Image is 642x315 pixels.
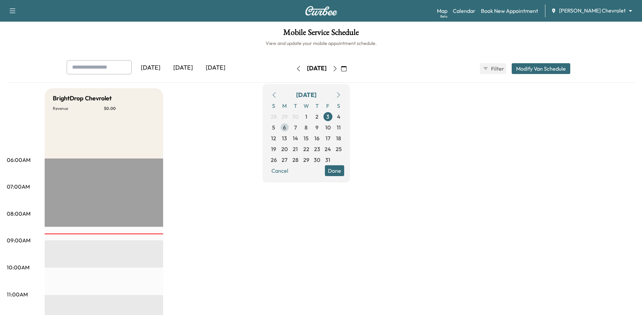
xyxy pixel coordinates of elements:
a: Book New Appointment [481,7,538,15]
button: Cancel [268,165,291,176]
p: Revenue [53,106,104,111]
span: 26 [271,156,277,164]
p: 08:00AM [7,210,30,218]
span: 5 [272,123,275,131]
span: 18 [336,134,341,142]
p: $ 0.00 [104,106,155,111]
div: [DATE] [307,64,327,73]
span: 17 [326,134,330,142]
a: MapBeta [437,7,447,15]
a: Calendar [453,7,475,15]
button: Done [325,165,344,176]
span: 24 [325,145,331,153]
span: 29 [303,156,309,164]
p: 09:00AM [7,236,30,244]
span: 30 [314,156,320,164]
span: 28 [292,156,298,164]
span: 16 [314,134,319,142]
span: 27 [282,156,287,164]
span: W [301,100,312,111]
span: 25 [336,145,342,153]
span: 7 [294,123,297,131]
span: 12 [271,134,276,142]
span: 11 [337,123,341,131]
span: 20 [281,145,288,153]
span: M [279,100,290,111]
div: [DATE] [167,60,199,76]
span: 3 [326,113,329,121]
span: 2 [315,113,318,121]
p: 07:00AM [7,183,30,191]
span: 13 [282,134,287,142]
span: 29 [282,113,288,121]
button: Filter [480,63,506,74]
span: 31 [325,156,330,164]
span: 8 [305,123,308,131]
span: 10 [325,123,331,131]
span: 28 [271,113,277,121]
span: 21 [293,145,298,153]
span: [PERSON_NAME] Chevrolet [559,7,626,15]
span: 6 [283,123,286,131]
span: Filter [491,65,503,73]
span: 1 [305,113,307,121]
span: 14 [293,134,298,142]
span: 22 [303,145,309,153]
span: 23 [314,145,320,153]
div: Beta [440,14,447,19]
span: 9 [315,123,318,131]
div: [DATE] [199,60,232,76]
button: Modify Van Schedule [512,63,570,74]
span: S [268,100,279,111]
h6: View and update your mobile appointment schedule. [7,40,635,47]
p: 06:00AM [7,156,30,164]
h1: Mobile Service Schedule [7,28,635,40]
div: [DATE] [296,90,316,100]
div: [DATE] [134,60,167,76]
h5: BrightDrop Chevrolet [53,94,112,103]
span: T [312,100,323,111]
img: Curbee Logo [305,6,337,16]
span: S [333,100,344,111]
span: 15 [304,134,309,142]
span: 30 [292,113,298,121]
p: 10:00AM [7,263,29,271]
span: 19 [271,145,276,153]
p: 11:00AM [7,290,28,298]
span: 4 [337,113,340,121]
span: T [290,100,301,111]
span: F [323,100,333,111]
